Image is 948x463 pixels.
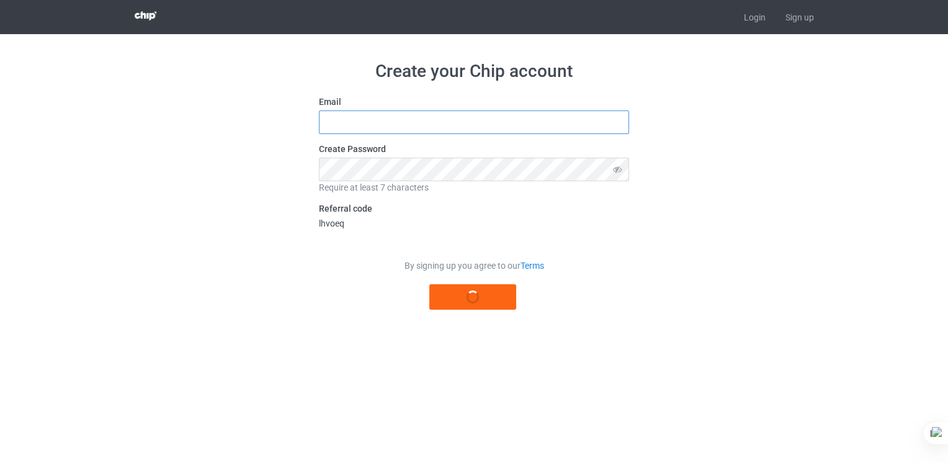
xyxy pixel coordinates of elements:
button: Register [429,284,516,310]
label: Email [319,96,629,108]
a: Terms [521,261,544,271]
label: Referral code [319,202,629,215]
div: By signing up you agree to our [319,259,629,272]
h1: Create your Chip account [319,60,629,83]
div: lhvoeq [319,217,629,230]
div: Require at least 7 characters [319,181,629,194]
img: 3d383065fc803cdd16c62507c020ddf8.png [135,11,156,20]
label: Create Password [319,143,629,155]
